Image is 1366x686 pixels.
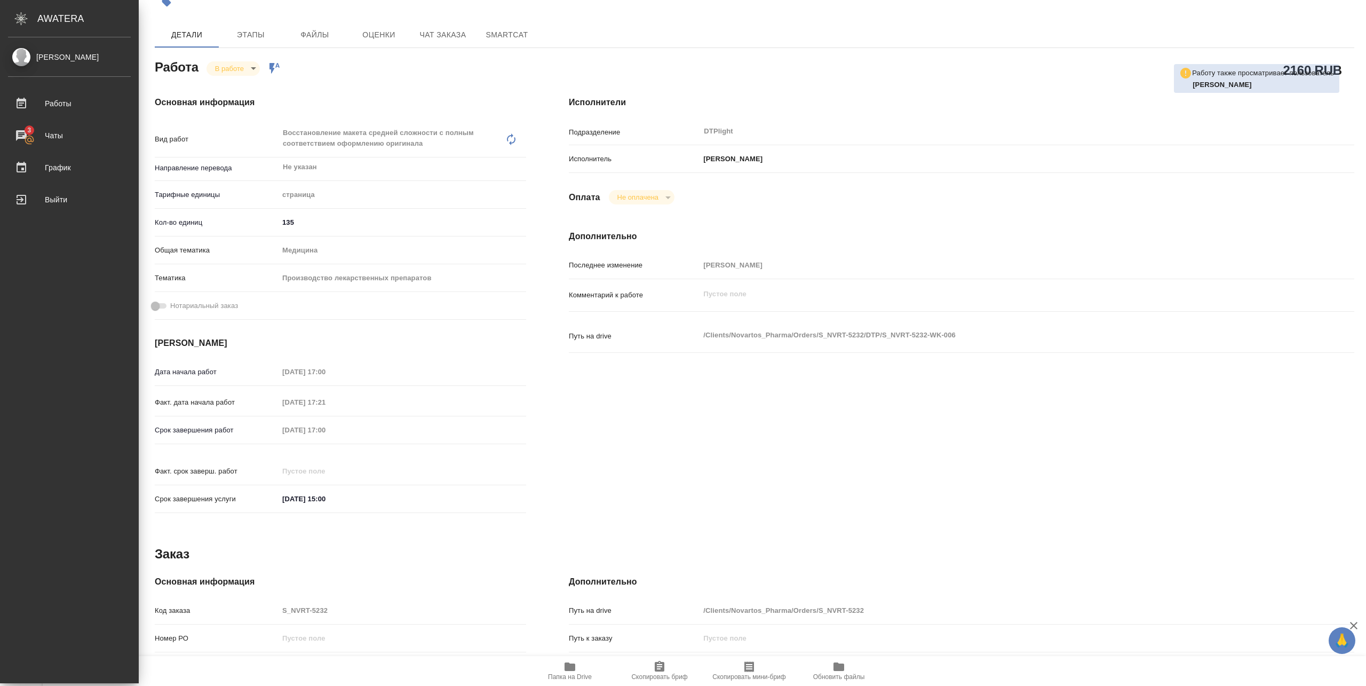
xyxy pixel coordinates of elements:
[155,575,526,588] h4: Основная информация
[212,64,247,73] button: В работе
[279,422,372,438] input: Пустое поле
[569,331,700,342] p: Путь на drive
[155,397,279,408] p: Факт. дата начала работ
[155,605,279,616] p: Код заказа
[155,633,279,644] p: Номер РО
[279,364,372,380] input: Пустое поле
[1192,68,1334,78] p: Работу также просматривает пользователь
[155,57,198,76] h2: Работа
[279,491,372,507] input: ✎ Введи что-нибудь
[614,193,662,202] button: Не оплачена
[8,51,131,63] div: [PERSON_NAME]
[279,395,372,410] input: Пустое поле
[525,656,615,686] button: Папка на Drive
[155,134,279,145] p: Вид работ
[155,163,279,174] p: Направление перевода
[155,367,279,377] p: Дата начала работ
[207,61,260,76] div: В работе
[1283,61,1342,79] h2: 2160 RUB
[615,656,704,686] button: Скопировать бриф
[481,28,533,42] span: SmartCat
[8,160,131,176] div: График
[712,673,785,681] span: Скопировать мини-бриф
[279,603,526,618] input: Пустое поле
[3,90,136,117] a: Работы
[700,326,1289,344] textarea: /Clients/Novartos_Pharma/Orders/S_NVRT-5232/DTP/S_NVRT-5232-WK-006
[700,154,763,164] p: [PERSON_NAME]
[279,241,526,259] div: Медицина
[813,673,865,681] span: Обновить файлы
[1193,80,1334,90] p: Смыслова Светлана
[155,190,279,200] p: Тарифные единицы
[161,28,212,42] span: Детали
[3,154,136,181] a: График
[155,273,279,283] p: Тематика
[704,656,794,686] button: Скопировать мини-бриф
[569,154,700,164] p: Исполнитель
[21,125,37,136] span: 3
[170,301,238,311] span: Нотариальный заказ
[279,463,372,479] input: Пустое поле
[1329,627,1355,654] button: 🙏
[279,630,526,646] input: Пустое поле
[289,28,340,42] span: Файлы
[700,603,1289,618] input: Пустое поле
[569,260,700,271] p: Последнее изменение
[8,128,131,144] div: Чаты
[548,673,592,681] span: Папка на Drive
[609,190,674,204] div: В работе
[155,546,189,563] h2: Заказ
[569,96,1354,109] h4: Исполнители
[1193,81,1252,89] b: [PERSON_NAME]
[569,191,600,204] h4: Оплата
[155,96,526,109] h4: Основная информация
[8,96,131,112] div: Работы
[225,28,276,42] span: Этапы
[569,230,1354,243] h4: Дополнительно
[8,192,131,208] div: Выйти
[155,217,279,228] p: Кол-во единиц
[569,605,700,616] p: Путь на drive
[155,425,279,436] p: Срок завершения работ
[279,215,526,230] input: ✎ Введи что-нибудь
[569,633,700,644] p: Путь к заказу
[37,8,139,29] div: AWATERA
[3,186,136,213] a: Выйти
[700,630,1289,646] input: Пустое поле
[279,269,526,287] div: Производство лекарственных препаратов
[417,28,468,42] span: Чат заказа
[155,466,279,477] p: Факт. срок заверш. работ
[353,28,404,42] span: Оценки
[279,186,526,204] div: страница
[569,575,1354,588] h4: Дополнительно
[155,245,279,256] p: Общая тематика
[794,656,884,686] button: Обновить файлы
[700,257,1289,273] input: Пустое поле
[155,494,279,504] p: Срок завершения услуги
[569,127,700,138] p: Подразделение
[1333,629,1351,652] span: 🙏
[631,673,687,681] span: Скопировать бриф
[155,337,526,350] h4: [PERSON_NAME]
[569,290,700,301] p: Комментарий к работе
[3,122,136,149] a: 3Чаты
